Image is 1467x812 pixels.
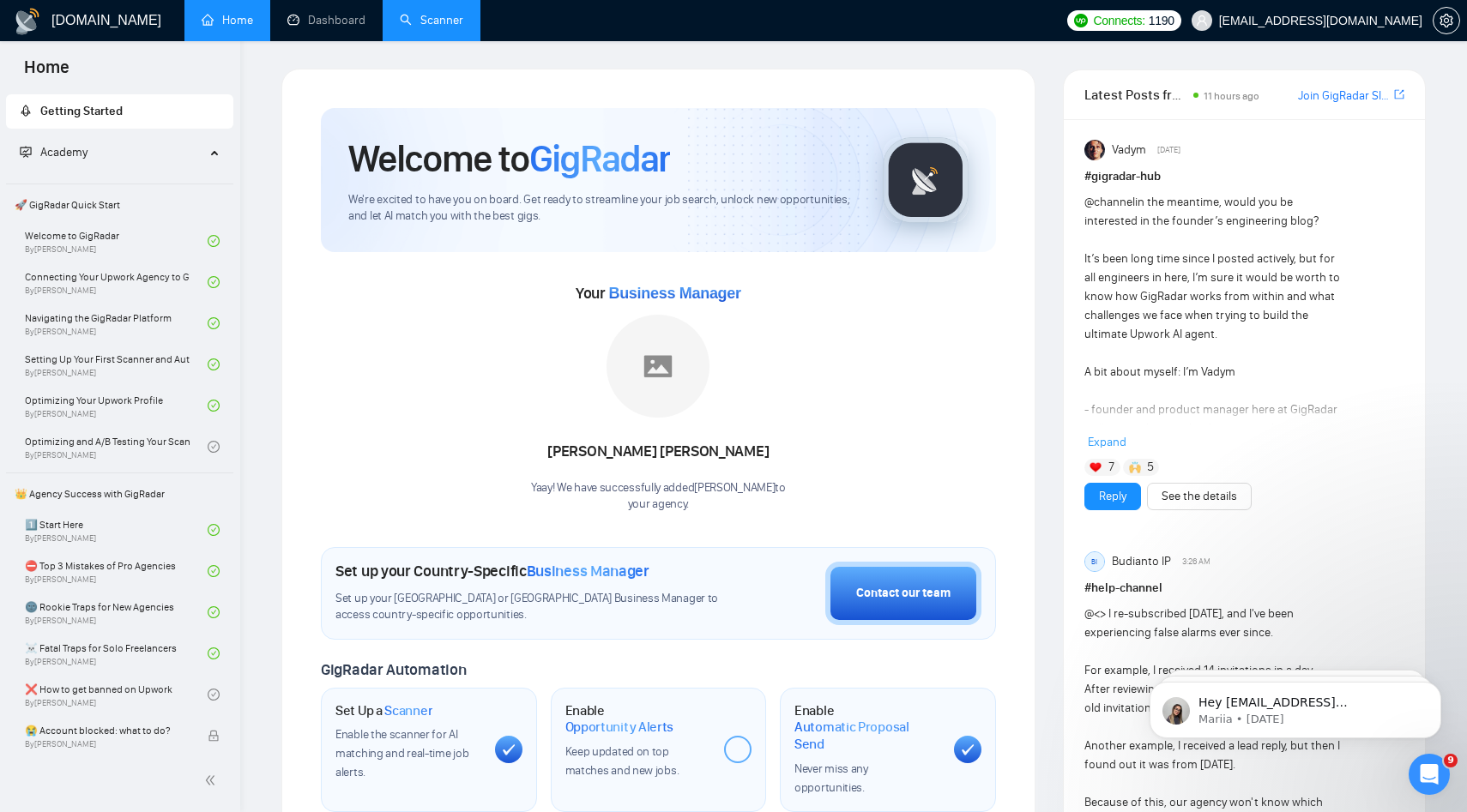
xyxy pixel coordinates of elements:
span: check-circle [208,689,220,701]
img: 🙌 [1129,461,1141,473]
a: ❌ How to get banned on UpworkBy[PERSON_NAME] [25,676,208,713]
a: searchScanner [400,13,463,27]
img: upwork-logo.png [1074,14,1088,27]
img: gigradar-logo.png [883,137,969,223]
span: check-circle [208,235,220,247]
img: Vadym [1084,140,1105,160]
span: 5 [1147,459,1154,476]
span: Home [10,55,83,91]
a: Connecting Your Upwork Agency to GigRadarBy[PERSON_NAME] [25,263,208,301]
span: check-circle [208,441,220,453]
span: Keep updated on top matches and new jobs. [565,744,679,778]
div: in the meantime, would you be interested in the founder’s engineering blog? It’s been long time s... [1084,193,1341,702]
span: 😭 Account blocked: what to do? [25,722,190,739]
a: ☠️ Fatal Traps for Solo FreelancersBy[PERSON_NAME] [25,635,208,672]
a: Setting Up Your First Scanner and Auto-BidderBy[PERSON_NAME] [25,346,208,383]
span: @channel [1084,195,1135,209]
span: GigRadar Automation [321,660,466,679]
a: ⛔ Top 3 Mistakes of Pro AgenciesBy[PERSON_NAME] [25,552,208,590]
span: Business Manager [608,285,740,302]
span: lock [208,730,220,742]
span: By [PERSON_NAME] [25,739,190,749]
span: Connects: [1093,11,1144,30]
a: setting [1433,14,1460,27]
span: 3:26 AM [1182,554,1210,569]
span: 9 [1444,754,1458,767]
span: 1190 [1149,11,1174,30]
span: double-left [204,772,221,789]
span: Academy [40,145,88,159]
span: Enable the scanner for AI matching and real-time job alerts. [335,727,468,779]
button: Reply [1084,483,1141,510]
img: placeholder.png [607,315,709,418]
button: setting [1433,7,1460,34]
span: check-circle [208,358,220,370]
span: Your [576,284,741,303]
span: export [1394,87,1404,101]
h1: Set Up a [335,702,432,719]
span: Automatic Proposal Send [794,719,940,752]
a: 🌚 Rookie Traps for New AgenciesBy[PERSON_NAME] [25,593,208,631]
span: 🚀 GigRadar Quick Start [8,188,232,222]
span: Budianto IP [1112,552,1171,571]
a: homeHome [202,13,253,27]
span: 7 [1108,459,1114,476]
span: Set up your [GEOGRAPHIC_DATA] or [GEOGRAPHIC_DATA] Business Manager to access country-specific op... [335,591,723,623]
iframe: Intercom notifications message [1124,646,1467,766]
a: See the details [1162,487,1237,506]
button: Contact our team [825,562,981,625]
a: Join GigRadar Slack Community [1298,87,1391,105]
li: Getting Started [6,94,233,129]
h1: # help-channel [1084,579,1404,598]
a: Optimizing and A/B Testing Your Scanner for Better ResultsBy[PERSON_NAME] [25,428,208,466]
span: fund-projection-screen [20,146,32,158]
iframe: Intercom live chat [1409,754,1450,795]
span: check-circle [208,565,220,577]
span: user [1196,15,1208,27]
a: export [1394,87,1404,103]
div: BI [1085,552,1104,571]
span: Scanner [384,702,432,719]
a: 1️⃣ Start HereBy[PERSON_NAME] [25,511,208,549]
span: Getting Started [40,104,123,118]
span: rocket [20,105,32,117]
p: your agency . [531,496,786,513]
span: check-circle [208,606,220,618]
span: check-circle [208,524,220,536]
div: [PERSON_NAME] [PERSON_NAME] [531,437,786,466]
span: Academy [20,145,88,159]
a: dashboardDashboard [287,13,365,27]
h1: Enable [565,702,711,736]
a: Optimizing Your Upwork ProfileBy[PERSON_NAME] [25,387,208,424]
span: 11 hours ago [1204,90,1259,102]
img: logo [14,8,41,35]
h1: # gigradar-hub [1084,167,1404,186]
span: Never miss any opportunities. [794,761,868,795]
button: See the details [1147,483,1252,510]
span: Hey [EMAIL_ADDRESS][DOMAIN_NAME], Looks like your Upwork agency FutureSells ran out of connects. ... [75,50,296,285]
span: check-circle [208,647,220,659]
h1: Set up your Country-Specific [335,562,649,580]
span: Opportunity Alerts [565,719,674,736]
span: check-circle [208,400,220,412]
span: 👑 Agency Success with GigRadar [8,477,232,511]
h1: Welcome to [348,135,670,182]
div: Contact our team [856,584,951,603]
span: [DATE] [1157,142,1180,158]
div: Yaay! We have successfully added [PERSON_NAME] to [531,480,786,513]
span: check-circle [208,317,220,329]
h1: Enable [794,702,940,753]
span: Latest Posts from the GigRadar Community [1084,84,1188,105]
span: Expand [1088,435,1126,449]
span: GigRadar [529,135,670,182]
span: Business Manager [527,562,649,580]
span: We're excited to have you on board. Get ready to streamline your job search, unlock new opportuni... [348,192,855,225]
a: Welcome to GigRadarBy[PERSON_NAME] [25,222,208,260]
span: Vadym [1112,141,1146,159]
span: check-circle [208,276,220,288]
img: ❤️ [1090,461,1102,473]
a: Navigating the GigRadar PlatformBy[PERSON_NAME] [25,304,208,342]
a: Reply [1099,487,1126,506]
